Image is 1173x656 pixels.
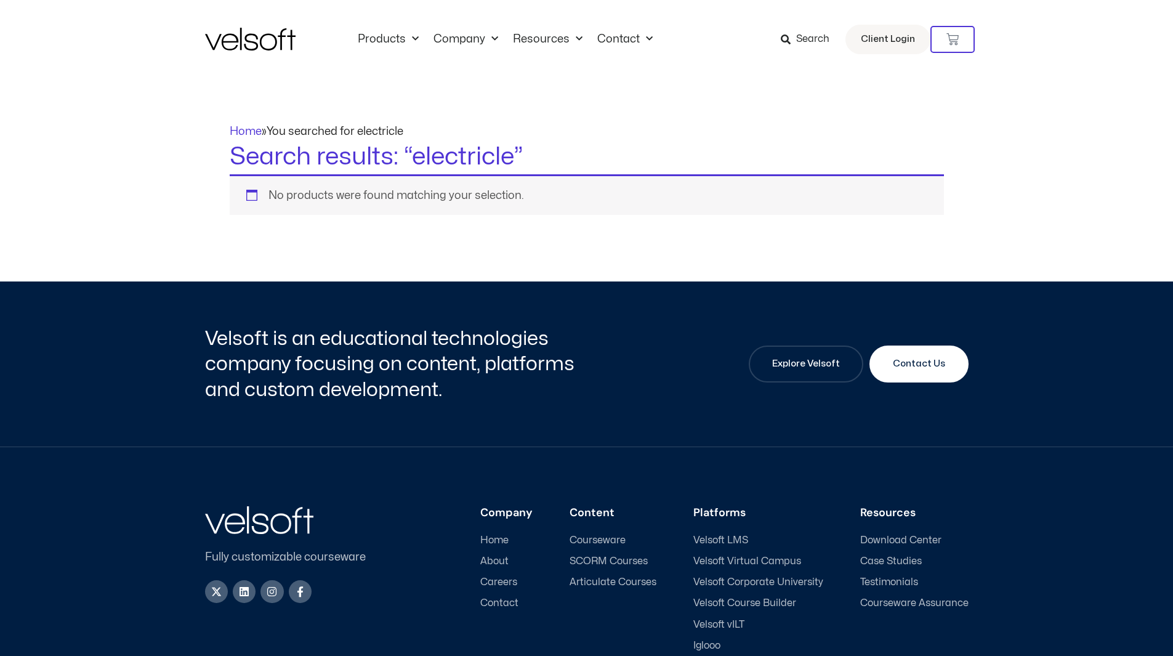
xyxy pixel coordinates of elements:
a: Home [230,126,262,137]
a: Courseware Assurance [860,597,969,609]
a: ResourcesMenu Toggle [506,33,590,46]
a: About [480,556,533,567]
span: Explore Velsoft [772,357,840,371]
span: Case Studies [860,556,922,567]
a: Client Login [845,25,930,54]
a: Testimonials [860,577,969,588]
span: Download Center [860,535,941,546]
a: Velsoft vILT [693,619,823,631]
a: Velsoft LMS [693,535,823,546]
h2: Velsoft is an educational technologies company focusing on content, platforms and custom developm... [205,326,584,403]
a: Case Studies [860,556,969,567]
span: Velsoft Virtual Campus [693,556,801,567]
a: ProductsMenu Toggle [350,33,426,46]
span: » [230,126,403,137]
span: About [480,556,509,567]
a: ContactMenu Toggle [590,33,660,46]
span: SCORM Courses [570,556,648,567]
span: Contact [480,597,518,609]
a: Careers [480,577,533,588]
a: Download Center [860,535,969,546]
img: Velsoft Training Materials [205,28,296,51]
a: Velsoft Course Builder [693,597,823,609]
span: Careers [480,577,517,588]
span: Search [796,31,829,47]
a: Search [781,29,838,50]
h3: Company [480,506,533,520]
span: Velsoft vILT [693,619,744,631]
span: Velsoft Course Builder [693,597,796,609]
a: Explore Velsoft [749,346,863,383]
p: Fully customizable courseware [205,549,386,565]
a: Contact [480,597,533,609]
span: Testimonials [860,577,918,588]
a: Iglooo [693,640,823,652]
div: No products were found matching your selection. [230,174,944,215]
a: Articulate Courses [570,577,656,588]
h3: Resources [860,506,969,520]
span: Velsoft LMS [693,535,748,546]
a: Velsoft Corporate University [693,577,823,588]
span: Iglooo [693,640,720,652]
a: Courseware [570,535,656,546]
h3: Content [570,506,656,520]
span: Contact Us [893,357,945,371]
a: Home [480,535,533,546]
span: Client Login [861,31,915,47]
a: SCORM Courses [570,556,656,567]
span: You searched for electricle [267,126,403,137]
a: Contact Us [869,346,969,383]
span: Courseware [570,535,626,546]
h1: Search results: “electricle” [230,140,944,174]
span: Home [480,535,509,546]
a: CompanyMenu Toggle [426,33,506,46]
nav: Menu [350,33,660,46]
h3: Platforms [693,506,823,520]
a: Velsoft Virtual Campus [693,556,823,567]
